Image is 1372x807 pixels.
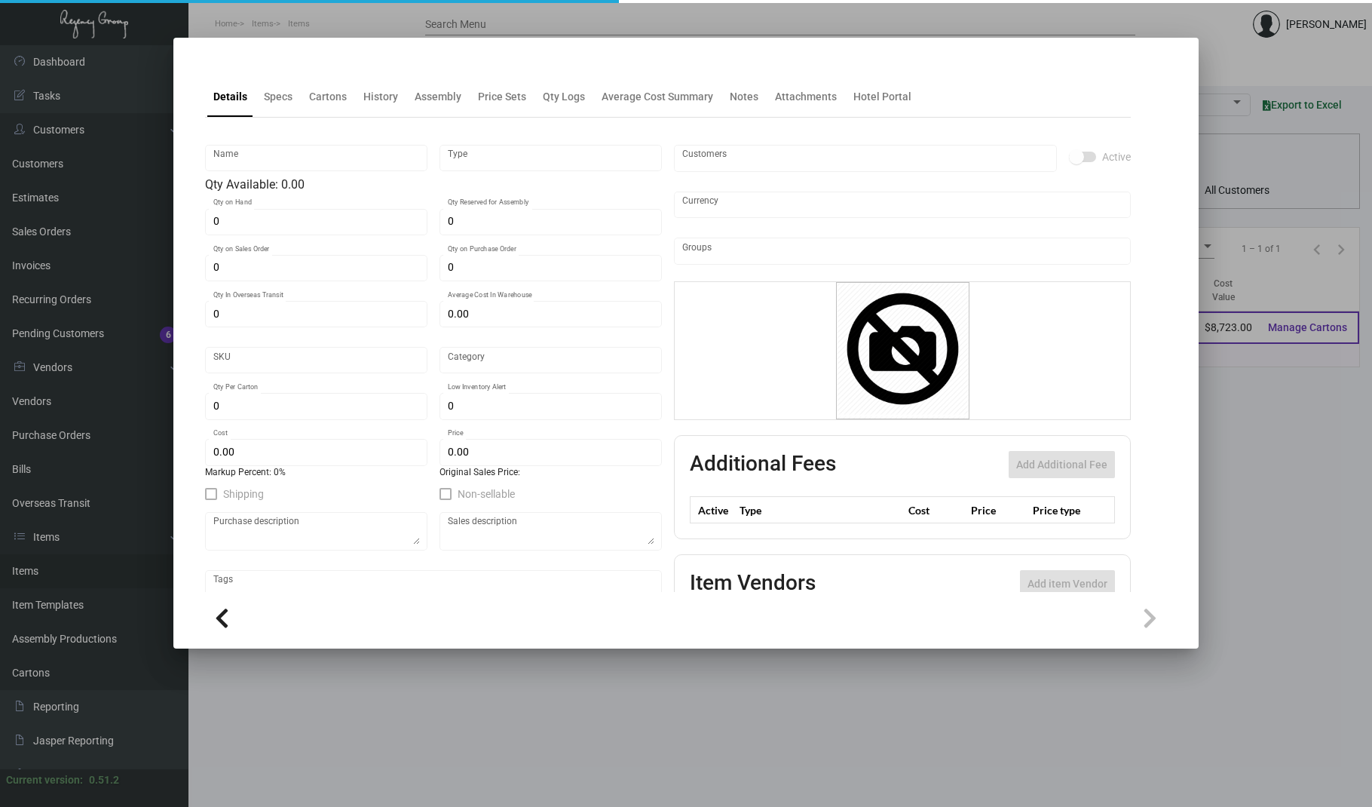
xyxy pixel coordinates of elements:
[213,89,247,105] div: Details
[415,89,461,105] div: Assembly
[682,152,1049,164] input: Add new..
[1102,148,1131,166] span: Active
[1027,578,1107,590] span: Add item Vendor
[363,89,398,105] div: History
[458,485,515,503] span: Non-sellable
[89,772,119,788] div: 0.51.2
[1029,497,1097,523] th: Price type
[1020,570,1115,597] button: Add item Vendor
[736,497,905,523] th: Type
[205,176,662,194] div: Qty Available: 0.00
[223,485,264,503] span: Shipping
[691,497,737,523] th: Active
[690,451,836,478] h2: Additional Fees
[264,89,292,105] div: Specs
[905,497,966,523] th: Cost
[1009,451,1115,478] button: Add Additional Fee
[682,245,1123,257] input: Add new..
[6,772,83,788] div: Current version:
[309,89,347,105] div: Cartons
[478,89,526,105] div: Price Sets
[853,89,911,105] div: Hotel Portal
[730,89,758,105] div: Notes
[967,497,1029,523] th: Price
[775,89,837,105] div: Attachments
[690,570,816,597] h2: Item Vendors
[602,89,713,105] div: Average Cost Summary
[1016,459,1107,471] span: Add Additional Fee
[543,89,585,105] div: Qty Logs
